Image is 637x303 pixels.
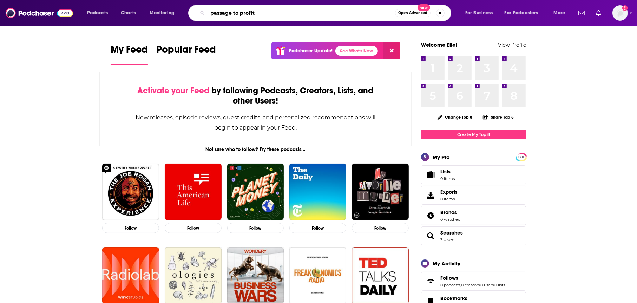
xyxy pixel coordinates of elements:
button: open menu [549,7,574,19]
button: open menu [145,7,184,19]
span: Open Advanced [398,11,427,15]
a: View Profile [498,41,526,48]
a: 0 users [480,283,494,288]
a: Create My Top 8 [421,130,526,139]
a: Bookmarks [440,295,481,302]
svg: Add a profile image [622,5,628,11]
a: Show notifications dropdown [576,7,587,19]
span: 0 items [440,176,455,181]
a: Welcome Elle! [421,41,457,48]
span: Exports [440,189,458,195]
span: 0 items [440,197,458,202]
span: Activate your Feed [137,85,209,96]
span: Lists [440,169,451,175]
img: The Joe Rogan Experience [102,164,159,220]
a: Follows [440,275,505,281]
a: Lists [421,165,526,184]
a: 0 creators [461,283,480,288]
button: Show profile menu [612,5,628,21]
span: Logged in as elleb2btech [612,5,628,21]
button: open menu [82,7,117,19]
img: Planet Money [227,164,284,220]
button: Follow [165,223,222,233]
p: Podchaser Update! [289,48,333,54]
button: Open AdvancedNew [395,9,431,17]
span: New [418,4,430,11]
div: My Pro [433,154,450,160]
a: Brands [440,209,460,216]
a: Popular Feed [156,44,216,65]
a: Searches [440,230,463,236]
span: PRO [517,154,525,160]
span: , [480,283,480,288]
span: Follows [440,275,458,281]
span: Searches [421,226,526,245]
button: Change Top 8 [433,113,477,121]
input: Search podcasts, credits, & more... [208,7,395,19]
button: Follow [289,223,346,233]
span: Monitoring [150,8,175,18]
button: open menu [460,7,502,19]
div: New releases, episode reviews, guest credits, and personalized recommendations will begin to appe... [135,112,376,133]
a: Charts [116,7,140,19]
button: Follow [352,223,409,233]
a: Exports [421,186,526,205]
span: Follows [421,272,526,291]
span: Lists [440,169,455,175]
a: PRO [517,154,525,159]
span: Brands [421,206,526,225]
span: Exports [423,190,438,200]
div: Search podcasts, credits, & more... [195,5,458,21]
a: My Feed [111,44,148,65]
span: Lists [423,170,438,180]
a: Brands [423,211,438,220]
img: The Daily [289,164,346,220]
a: Follows [423,276,438,286]
img: My Favorite Murder with Karen Kilgariff and Georgia Hardstark [352,164,409,220]
button: open menu [500,7,549,19]
span: Popular Feed [156,44,216,60]
span: Brands [440,209,457,216]
img: Podchaser - Follow, Share and Rate Podcasts [6,6,73,20]
a: See What's New [335,46,378,56]
button: Follow [102,223,159,233]
a: 0 lists [494,283,505,288]
span: , [494,283,494,288]
button: Follow [227,223,284,233]
a: Searches [423,231,438,241]
span: For Business [465,8,493,18]
span: Charts [121,8,136,18]
a: Show notifications dropdown [593,7,604,19]
a: 0 podcasts [440,283,460,288]
a: 0 watched [440,217,460,222]
div: Not sure who to follow? Try these podcasts... [99,146,412,152]
img: This American Life [165,164,222,220]
span: More [553,8,565,18]
span: Bookmarks [440,295,467,302]
span: For Podcasters [505,8,538,18]
span: My Feed [111,44,148,60]
img: User Profile [612,5,628,21]
div: by following Podcasts, Creators, Lists, and other Users! [135,86,376,106]
div: My Activity [433,260,460,267]
button: Share Top 8 [482,110,514,124]
span: Podcasts [87,8,108,18]
a: 3 saved [440,237,454,242]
